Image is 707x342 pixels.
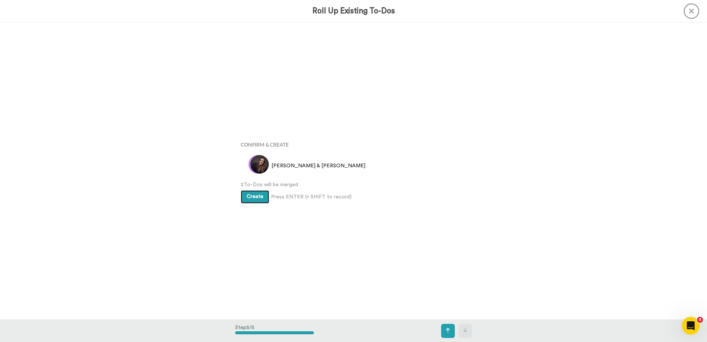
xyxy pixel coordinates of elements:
span: Press ENTER (+ SHIFT to record) [271,193,352,201]
h3: Roll Up Existing To-Dos [312,7,395,15]
span: 4 [697,317,703,323]
img: d.png [248,155,267,174]
div: Step 5 / 5 [235,320,314,342]
h4: Confirm & Create [241,142,466,147]
img: d104f461-7a4d-42fb-8a32-02c9c5f04db2.jpg [250,155,269,174]
span: Create [247,194,263,199]
button: Create [241,190,269,204]
span: 2 To-Dos will be merged [241,181,466,188]
iframe: Intercom live chat [682,317,700,335]
span: [PERSON_NAME] & [PERSON_NAME] [271,162,365,170]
